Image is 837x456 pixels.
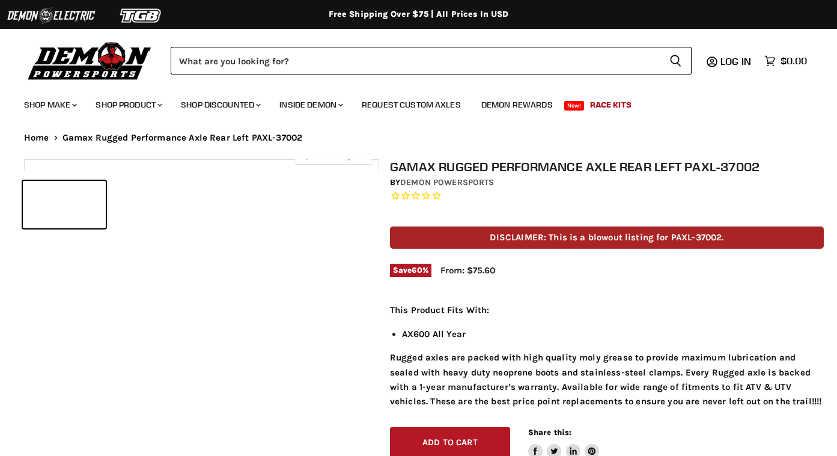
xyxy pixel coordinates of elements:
[15,88,804,117] ul: Main menu
[440,265,495,276] span: From: $75.60
[24,133,49,143] a: Home
[715,56,758,67] a: Log in
[172,93,268,117] a: Shop Discounted
[390,303,824,317] p: This Product Fits With:
[171,47,660,74] input: Search
[781,55,807,67] span: $0.00
[400,177,494,187] a: Demon Powersports
[660,47,692,74] button: Search
[528,428,571,437] span: Share this:
[422,437,478,448] span: Add to cart
[23,181,106,228] button: Gamax Rugged Performance Axle Rear Left PAXL-37002 thumbnail
[472,93,562,117] a: Demon Rewards
[390,303,824,409] div: Rugged axles are packed with high quality moly grease to provide maximum lubrication and sealed w...
[270,93,350,117] a: Inside Demon
[96,4,186,27] img: TGB Logo 2
[412,266,422,275] span: 60
[24,39,156,82] img: Demon Powersports
[390,159,824,174] h1: Gamax Rugged Performance Axle Rear Left PAXL-37002
[353,93,470,117] a: Request Custom Axles
[390,176,824,189] div: by
[87,93,169,117] a: Shop Product
[171,47,692,74] form: Product
[15,93,84,117] a: Shop Make
[6,4,96,27] img: Demon Electric Logo 2
[300,151,367,160] span: Click to expand
[402,327,824,341] li: AX600 All Year
[720,55,751,67] span: Log in
[390,226,824,249] p: DISCLAIMER: This is a blowout listing for PAXL-37002.
[62,133,303,143] span: Gamax Rugged Performance Axle Rear Left PAXL-37002
[390,190,824,202] span: Rated 0.0 out of 5 stars 0 reviews
[564,101,585,111] span: New!
[390,264,431,277] span: Save %
[758,52,813,70] a: $0.00
[581,93,641,117] a: Race Kits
